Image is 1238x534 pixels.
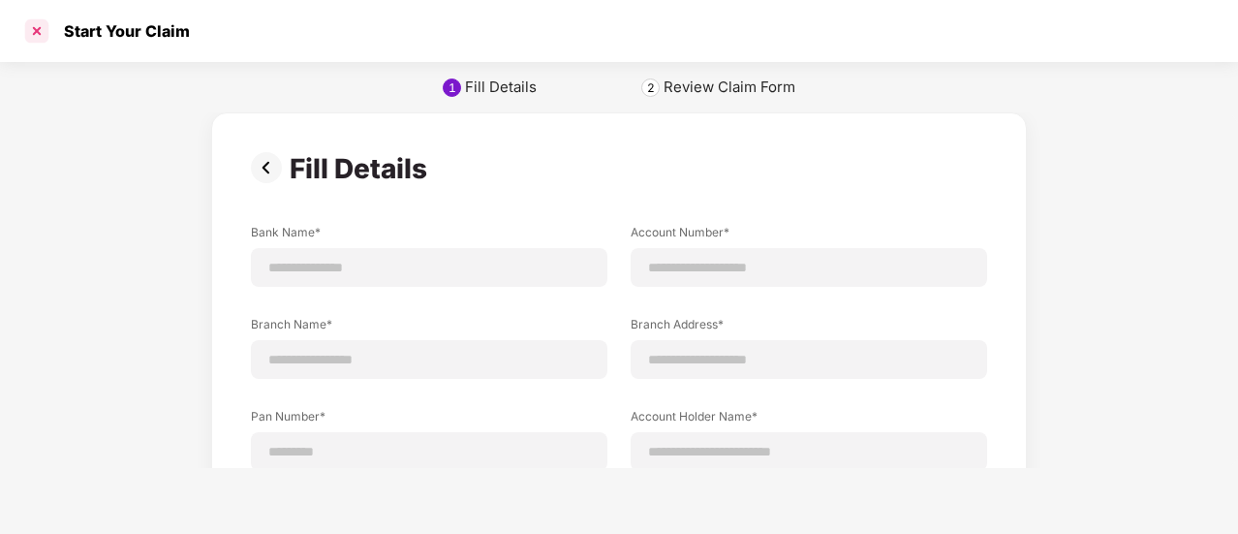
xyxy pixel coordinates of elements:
label: Branch Name* [251,316,607,340]
div: 1 [449,80,456,95]
label: Branch Address* [631,316,987,340]
div: Start Your Claim [52,21,190,41]
div: Fill Details [465,78,537,97]
img: svg+xml;base64,PHN2ZyBpZD0iUHJldi0zMngzMiIgeG1sbnM9Imh0dHA6Ly93d3cudzMub3JnLzIwMDAvc3ZnIiB3aWR0aD... [251,152,290,183]
div: Review Claim Form [664,78,795,97]
label: Account Holder Name* [631,408,987,432]
label: Pan Number* [251,408,607,432]
label: Bank Name* [251,224,607,248]
div: 2 [647,80,655,95]
label: Account Number* [631,224,987,248]
div: Fill Details [290,152,435,185]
